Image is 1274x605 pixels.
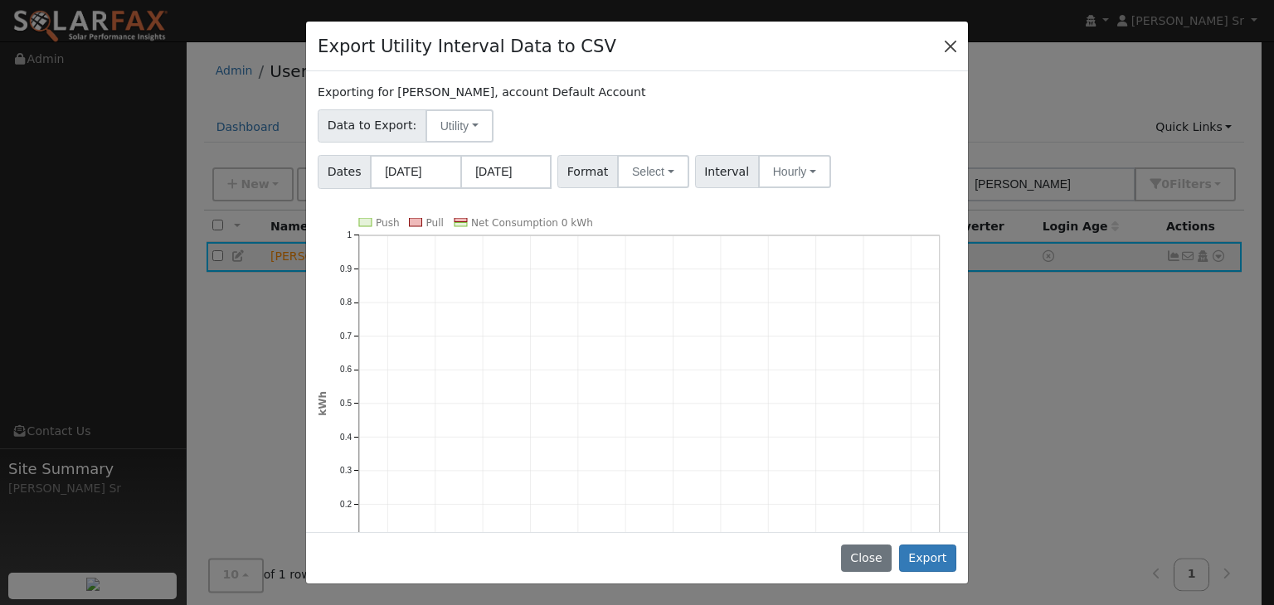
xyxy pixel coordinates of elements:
[695,155,759,188] span: Interval
[347,230,352,240] text: 1
[841,544,892,573] button: Close
[471,217,593,229] text: Net Consumption 0 kWh
[758,155,831,188] button: Hourly
[340,432,352,441] text: 0.4
[340,499,352,508] text: 0.2
[317,391,328,416] text: kWh
[340,264,352,273] text: 0.9
[340,298,352,307] text: 0.8
[340,466,352,475] text: 0.3
[425,109,494,143] button: Utility
[557,155,618,188] span: Format
[939,34,962,57] button: Close
[340,332,352,341] text: 0.7
[318,84,645,101] label: Exporting for [PERSON_NAME], account Default Account
[340,365,352,374] text: 0.6
[376,217,400,229] text: Push
[318,109,426,143] span: Data to Export:
[340,399,352,408] text: 0.5
[318,33,616,60] h4: Export Utility Interval Data to CSV
[426,217,444,229] text: Pull
[617,155,689,188] button: Select
[318,155,371,189] span: Dates
[899,544,956,573] button: Export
